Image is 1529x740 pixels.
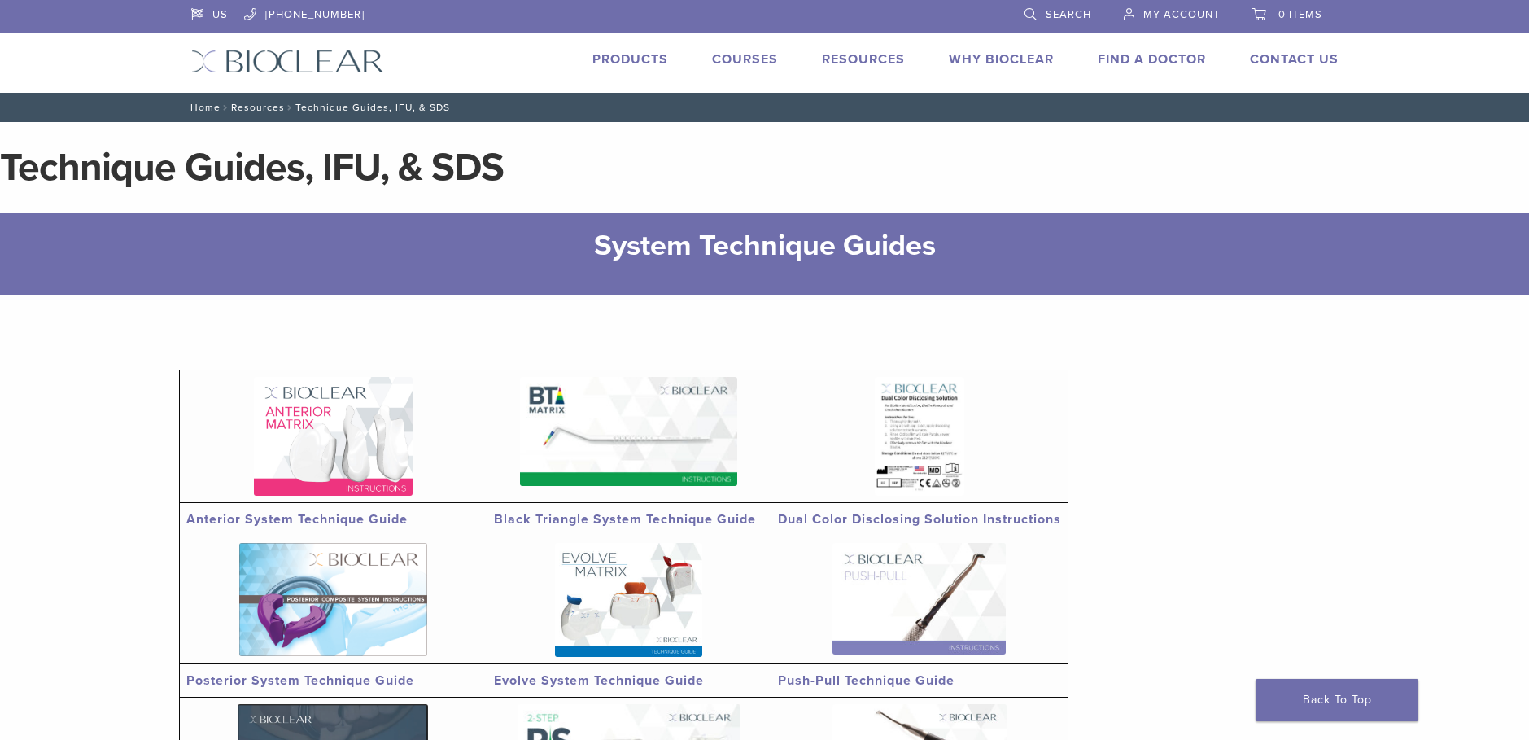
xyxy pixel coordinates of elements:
h2: System Technique Guides [267,226,1262,265]
a: Courses [712,51,778,68]
nav: Technique Guides, IFU, & SDS [179,93,1351,122]
img: Bioclear [191,50,384,73]
a: Resources [231,102,285,113]
span: 0 items [1278,8,1322,21]
a: Contact Us [1250,51,1339,68]
a: Push-Pull Technique Guide [778,672,955,689]
a: Products [592,51,668,68]
span: / [285,103,295,112]
span: / [221,103,231,112]
a: Back To Top [1256,679,1418,721]
a: Dual Color Disclosing Solution Instructions [778,511,1061,528]
span: Search [1046,8,1091,21]
a: Black Triangle System Technique Guide [494,511,756,528]
a: Anterior System Technique Guide [186,511,408,528]
span: My Account [1143,8,1220,21]
a: Why Bioclear [949,51,1054,68]
a: Home [186,102,221,113]
a: Evolve System Technique Guide [494,672,704,689]
a: Resources [822,51,905,68]
a: Posterior System Technique Guide [186,672,414,689]
a: Find A Doctor [1098,51,1206,68]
